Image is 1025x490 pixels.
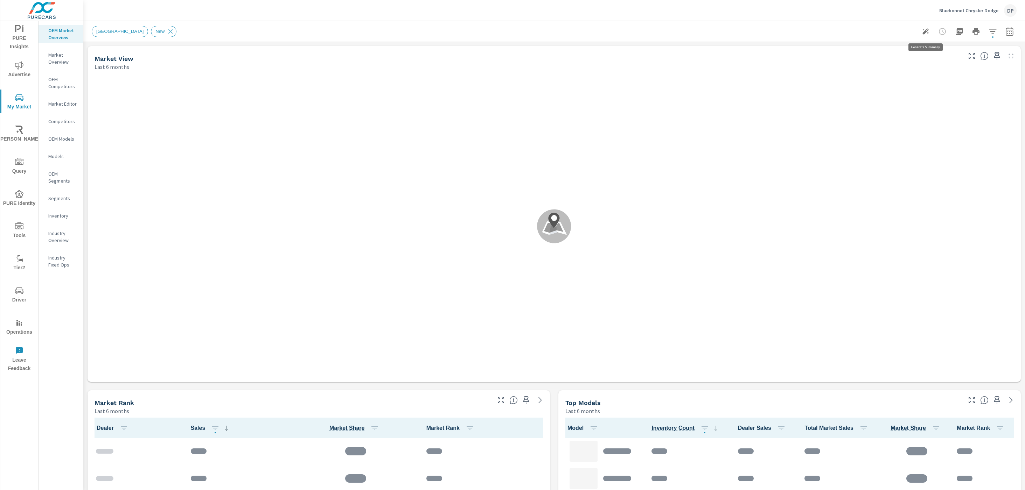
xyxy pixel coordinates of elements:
[567,424,601,432] span: Model
[966,395,977,406] button: Make Fullscreen
[2,190,36,208] span: PURE Identity
[2,286,36,304] span: Driver
[95,63,129,71] p: Last 6 months
[651,424,720,432] span: Inventory Count
[39,99,83,109] div: Market Editor
[535,395,546,406] a: See more details in report
[39,193,83,204] div: Segments
[2,61,36,79] span: Advertise
[986,24,1000,38] button: Apply Filters
[2,126,36,143] span: [PERSON_NAME]
[509,396,518,404] span: Market Rank shows you how you rank, in terms of sales, to other dealerships in your market. “Mark...
[97,424,131,432] span: Dealer
[48,76,77,90] p: OEM Competitors
[2,158,36,176] span: Query
[95,55,133,62] h5: Market View
[1005,50,1017,62] button: Minimize Widget
[651,424,695,432] span: The number of vehicles currently in dealer inventory. This does not include shared inventory, nor...
[426,424,477,432] span: Market Rank
[2,222,36,240] span: Tools
[966,50,977,62] button: Make Fullscreen
[980,396,989,404] span: Find the biggest opportunities within your model lineup nationwide. [Source: Market registration ...
[39,253,83,270] div: Industry Fixed Ops
[48,27,77,41] p: OEM Market Overview
[952,24,966,38] button: "Export Report to PDF"
[738,424,788,432] span: Dealer Sales
[891,424,926,432] span: Model Sales / Total Market Sales. [Market = within dealer PMA (or 60 miles if no PMA is defined) ...
[48,51,77,65] p: Market Overview
[39,228,83,246] div: Industry Overview
[991,50,1003,62] span: Save this to your personalized report
[48,195,77,202] p: Segments
[48,170,77,184] p: OEM Segments
[39,25,83,43] div: OEM Market Overview
[191,424,231,432] span: Sales
[48,212,77,219] p: Inventory
[92,29,148,34] span: [GEOGRAPHIC_DATA]
[969,24,983,38] button: Print Report
[1003,24,1017,38] button: Select Date Range
[980,52,989,60] span: Find the biggest opportunities in your market for your inventory. Understand by postal code where...
[2,319,36,336] span: Operations
[39,151,83,162] div: Models
[804,424,870,432] span: Total Market Sales
[39,50,83,67] div: Market Overview
[991,395,1003,406] span: Save this to your personalized report
[521,395,532,406] span: Save this to your personalized report
[95,399,134,406] h5: Market Rank
[1004,4,1017,17] div: DP
[39,116,83,127] div: Competitors
[2,347,36,373] span: Leave Feedback
[2,25,36,51] span: PURE Insights
[39,134,83,144] div: OEM Models
[48,230,77,244] p: Industry Overview
[329,424,365,432] span: Dealer Sales / Total Market Sales. [Market = within dealer PMA (or 60 miles if no PMA is defined)...
[495,395,507,406] button: Make Fullscreen
[2,254,36,272] span: Tier2
[39,169,83,186] div: OEM Segments
[48,100,77,107] p: Market Editor
[39,74,83,92] div: OEM Competitors
[95,407,129,415] p: Last 6 months
[48,153,77,160] p: Models
[891,424,943,432] span: Market Share
[2,93,36,111] span: My Market
[565,399,601,406] h5: Top Models
[939,7,998,14] p: Bluebonnet Chrysler Dodge
[329,424,382,432] span: Market Share
[48,118,77,125] p: Competitors
[151,26,176,37] div: New
[48,254,77,268] p: Industry Fixed Ops
[1005,395,1017,406] a: See more details in report
[565,407,600,415] p: Last 6 months
[0,21,38,375] div: nav menu
[48,135,77,142] p: OEM Models
[39,211,83,221] div: Inventory
[957,424,1007,432] span: Market Rank
[151,29,169,34] span: New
